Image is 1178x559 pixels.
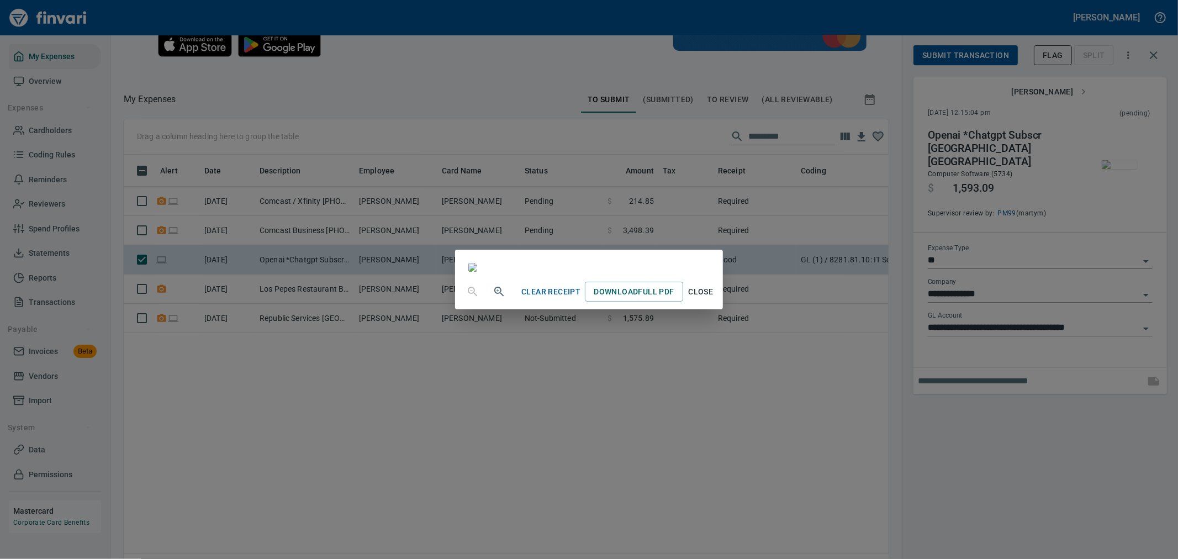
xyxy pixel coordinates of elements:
span: Clear Receipt [521,285,580,299]
span: Close [688,285,714,299]
button: Clear Receipt [517,282,585,302]
img: receipts%2Ftapani%2F2025-08-15%2FwRyD7Dpi8Aanou5rLXT8HKXjbai2__GiHQcMHmMLk0yxh9uFSM.jpg [468,263,477,272]
span: Download Full PDF [594,285,674,299]
a: DownloadFull PDF [585,282,683,302]
button: Close [683,282,719,302]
